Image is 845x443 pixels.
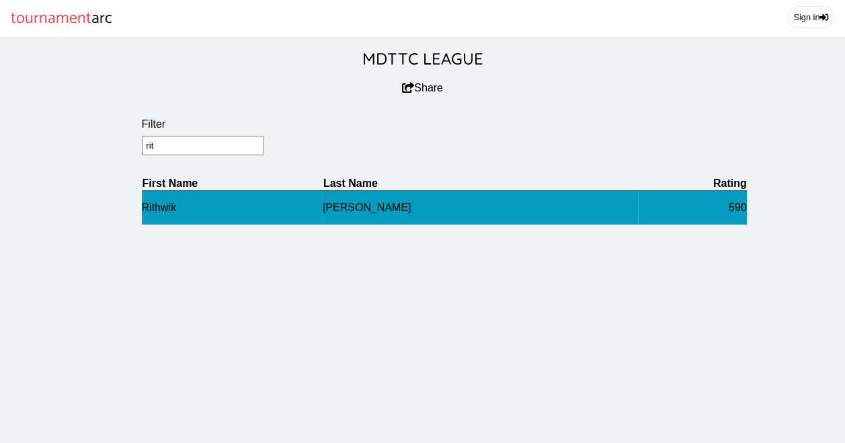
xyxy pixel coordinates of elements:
a: MDTTC LEAGUE [362,48,483,69]
th: Last Name [323,177,638,191]
button: Share [402,82,443,94]
span: arc [91,5,112,32]
span: tournament [11,5,91,32]
td: 590 [638,190,746,225]
a: tournamentarc [11,5,112,32]
a: Sign in [787,6,834,28]
label: Filter [142,118,747,130]
td: Rithwik [142,190,323,225]
th: Rating [638,177,746,191]
th: First Name [142,177,323,191]
td: [PERSON_NAME] [323,190,638,225]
